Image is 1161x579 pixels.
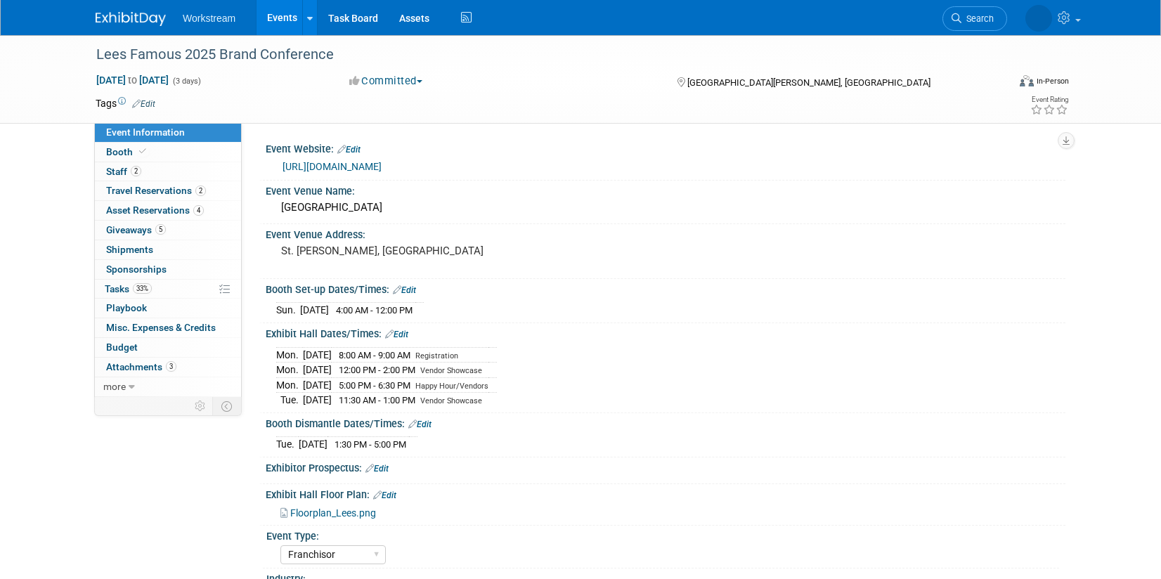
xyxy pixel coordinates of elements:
[337,145,361,155] a: Edit
[290,507,376,519] span: Floorplan_Lees.png
[276,197,1055,219] div: [GEOGRAPHIC_DATA]
[106,341,138,353] span: Budget
[213,397,242,415] td: Toggle Event Tabs
[266,224,1065,242] div: Event Venue Address:
[95,123,241,142] a: Event Information
[385,330,408,339] a: Edit
[420,396,482,405] span: Vendor Showcase
[106,146,149,157] span: Booth
[373,490,396,500] a: Edit
[276,303,300,318] td: Sun.
[276,377,303,393] td: Mon.
[344,74,428,89] button: Committed
[95,201,241,220] a: Asset Reservations4
[95,240,241,259] a: Shipments
[96,96,155,110] td: Tags
[106,361,176,372] span: Attachments
[303,393,332,408] td: [DATE]
[1020,75,1034,86] img: Format-Inperson.png
[95,260,241,279] a: Sponsorships
[166,361,176,372] span: 3
[303,363,332,378] td: [DATE]
[96,12,166,26] img: ExhibitDay
[266,138,1065,157] div: Event Website:
[276,393,303,408] td: Tue.
[299,437,327,452] td: [DATE]
[339,350,410,360] span: 8:00 AM - 9:00 AM
[281,245,583,257] pre: St. [PERSON_NAME], [GEOGRAPHIC_DATA]
[339,395,415,405] span: 11:30 AM - 1:00 PM
[132,99,155,109] a: Edit
[303,347,332,363] td: [DATE]
[95,377,241,396] a: more
[95,162,241,181] a: Staff2
[924,73,1069,94] div: Event Format
[193,205,204,216] span: 4
[266,457,1065,476] div: Exhibitor Prospectus:
[139,148,146,155] i: Booth reservation complete
[103,381,126,392] span: more
[95,299,241,318] a: Playbook
[171,77,201,86] span: (3 days)
[365,464,389,474] a: Edit
[415,382,488,391] span: Happy Hour/Vendors
[126,74,139,86] span: to
[106,204,204,216] span: Asset Reservations
[393,285,416,295] a: Edit
[133,283,152,294] span: 33%
[266,181,1065,198] div: Event Venue Name:
[95,358,241,377] a: Attachments3
[280,507,376,519] a: Floorplan_Lees.png
[303,377,332,393] td: [DATE]
[195,186,206,196] span: 2
[266,484,1065,502] div: Exhibit Hall Floor Plan:
[106,244,153,255] span: Shipments
[131,166,141,176] span: 2
[95,318,241,337] a: Misc. Expenses & Credits
[687,77,930,88] span: [GEOGRAPHIC_DATA][PERSON_NAME], [GEOGRAPHIC_DATA]
[95,338,241,357] a: Budget
[266,413,1065,431] div: Booth Dismantle Dates/Times:
[420,366,482,375] span: Vendor Showcase
[266,526,1059,543] div: Event Type:
[266,279,1065,297] div: Booth Set-up Dates/Times:
[336,305,413,315] span: 4:00 AM - 12:00 PM
[1030,96,1068,103] div: Event Rating
[942,6,1007,31] a: Search
[106,126,185,138] span: Event Information
[155,224,166,235] span: 5
[961,13,994,24] span: Search
[106,264,167,275] span: Sponsorships
[95,181,241,200] a: Travel Reservations2
[95,143,241,162] a: Booth
[106,302,147,313] span: Playbook
[183,13,235,24] span: Workstream
[339,365,415,375] span: 12:00 PM - 2:00 PM
[95,280,241,299] a: Tasks33%
[266,323,1065,341] div: Exhibit Hall Dates/Times:
[106,224,166,235] span: Giveaways
[106,185,206,196] span: Travel Reservations
[106,166,141,177] span: Staff
[283,161,382,172] a: [URL][DOMAIN_NAME]
[339,380,410,391] span: 5:00 PM - 6:30 PM
[188,397,213,415] td: Personalize Event Tab Strip
[106,322,216,333] span: Misc. Expenses & Credits
[91,42,986,67] div: Lees Famous 2025 Brand Conference
[276,347,303,363] td: Mon.
[415,351,458,360] span: Registration
[276,437,299,452] td: Tue.
[300,303,329,318] td: [DATE]
[95,221,241,240] a: Giveaways5
[408,419,432,429] a: Edit
[335,439,406,450] span: 1:30 PM - 5:00 PM
[96,74,169,86] span: [DATE] [DATE]
[1025,5,1052,32] img: Tatia Meghdadi
[276,363,303,378] td: Mon.
[105,283,152,294] span: Tasks
[1036,76,1069,86] div: In-Person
